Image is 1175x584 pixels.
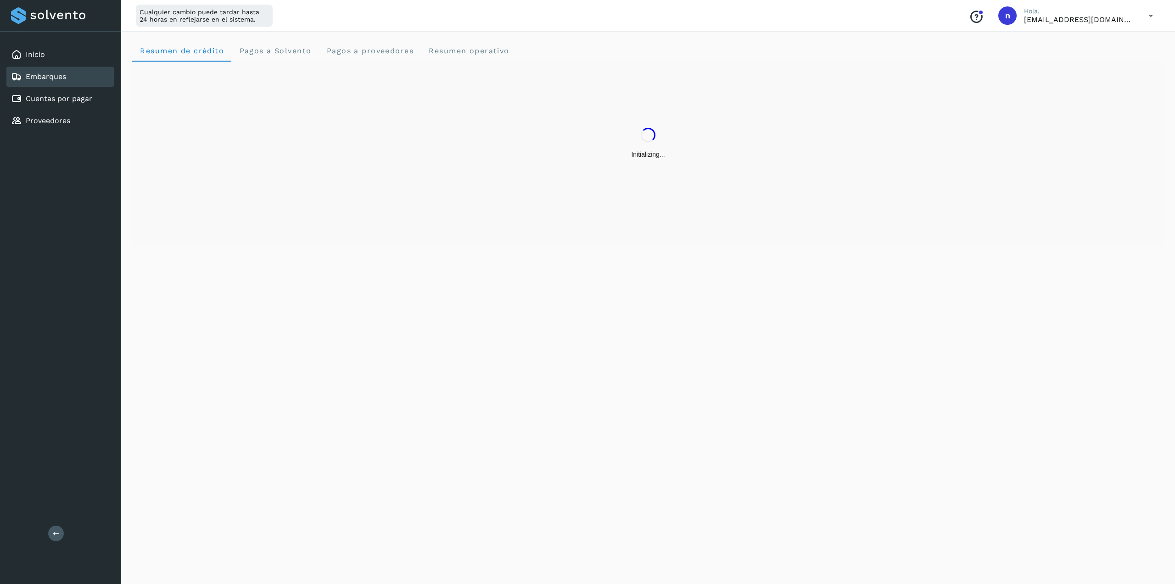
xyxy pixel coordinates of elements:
div: Proveedores [6,111,114,131]
div: Embarques [6,67,114,87]
div: Inicio [6,45,114,65]
a: Proveedores [26,116,70,125]
p: Hola, [1024,7,1134,15]
span: Resumen operativo [428,46,509,55]
div: Cuentas por pagar [6,89,114,109]
p: niagara+prod@solvento.mx [1024,15,1134,24]
span: Resumen de crédito [140,46,224,55]
span: Pagos a Solvento [239,46,311,55]
a: Cuentas por pagar [26,94,92,103]
span: Pagos a proveedores [326,46,414,55]
div: Cualquier cambio puede tardar hasta 24 horas en reflejarse en el sistema. [136,5,273,27]
a: Inicio [26,50,45,59]
a: Embarques [26,72,66,81]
